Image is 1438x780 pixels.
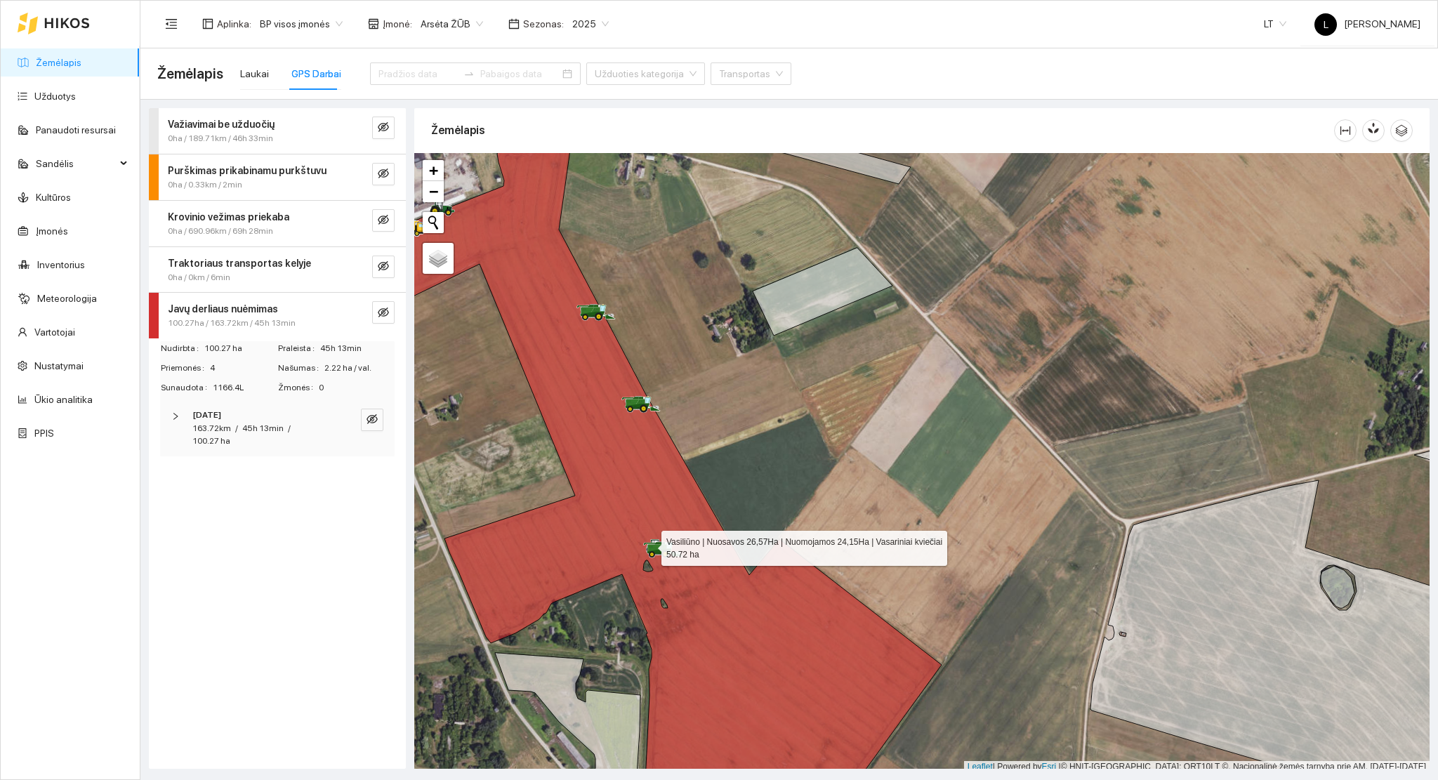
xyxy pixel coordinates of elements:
[192,436,230,446] span: 100.27 ha
[324,362,394,375] span: 2.22 ha / val.
[168,211,289,223] strong: Krovinio vežimas priekaba
[168,178,242,192] span: 0ha / 0.33km / 2min
[572,13,609,34] span: 2025
[372,209,395,232] button: eye-invisible
[372,163,395,185] button: eye-invisible
[204,342,277,355] span: 100.27 ha
[235,423,238,433] span: /
[964,761,1430,773] div: | Powered by © HNIT-[GEOGRAPHIC_DATA]; ORT10LT ©, Nacionalinė žemės tarnyba prie AM, [DATE]-[DATE]
[192,423,231,433] span: 163.72km
[34,360,84,371] a: Nustatymai
[171,412,180,421] span: right
[1324,13,1328,36] span: L
[168,317,296,330] span: 100.27ha / 163.72km / 45h 13min
[378,260,389,274] span: eye-invisible
[161,362,210,375] span: Priemonės
[168,165,326,176] strong: Purškimas prikabinamu purkštuvu
[378,121,389,135] span: eye-invisible
[240,66,269,81] div: Laukai
[202,18,213,29] span: layout
[1335,125,1356,136] span: column-width
[1334,119,1357,142] button: column-width
[165,18,178,30] span: menu-fold
[161,381,213,395] span: Sunaudota
[423,181,444,202] a: Zoom out
[320,342,394,355] span: 45h 13min
[508,18,520,29] span: calendar
[157,10,185,38] button: menu-fold
[378,214,389,227] span: eye-invisible
[1264,13,1286,34] span: LT
[383,16,412,32] span: Įmonė :
[34,326,75,338] a: Vartotojai
[36,150,116,178] span: Sandėlis
[372,117,395,139] button: eye-invisible
[423,243,454,274] a: Layers
[423,160,444,181] a: Zoom in
[168,225,273,238] span: 0ha / 690.96km / 69h 28min
[319,381,394,395] span: 0
[149,201,406,246] div: Krovinio vežimas priekaba0ha / 690.96km / 69h 28mineye-invisible
[368,18,379,29] span: shop
[149,108,406,154] div: Važiavimai be užduočių0ha / 189.71km / 46h 33mineye-invisible
[242,423,284,433] span: 45h 13min
[36,57,81,68] a: Žemėlapis
[367,414,378,427] span: eye-invisible
[378,168,389,181] span: eye-invisible
[968,762,993,772] a: Leaflet
[260,13,343,34] span: BP visos įmonės
[168,303,278,315] strong: Javų derliaus nuėmimas
[291,66,341,81] div: GPS Darbai
[278,381,319,395] span: Žmonės
[168,271,230,284] span: 0ha / 0km / 6min
[34,394,93,405] a: Ūkio analitika
[36,124,116,135] a: Panaudoti resursai
[149,293,406,338] div: Javų derliaus nuėmimas100.27ha / 163.72km / 45h 13mineye-invisible
[34,428,54,439] a: PPIS
[149,247,406,293] div: Traktoriaus transportas kelyje0ha / 0km / 6mineye-invisible
[463,68,475,79] span: swap-right
[161,342,204,355] span: Nudirbta
[1314,18,1420,29] span: [PERSON_NAME]
[160,400,395,457] div: [DATE]163.72km/45h 13min/100.27 haeye-invisible
[1042,762,1057,772] a: Esri
[36,192,71,203] a: Kultūros
[523,16,564,32] span: Sezonas :
[213,381,277,395] span: 1166.4L
[278,342,320,355] span: Praleista
[278,362,324,375] span: Našumas
[372,256,395,278] button: eye-invisible
[378,66,458,81] input: Pradžios data
[34,91,76,102] a: Užduotys
[37,293,97,304] a: Meteorologija
[217,16,251,32] span: Aplinka :
[157,62,223,85] span: Žemėlapis
[1059,762,1061,772] span: |
[431,110,1334,150] div: Žemėlapis
[37,259,85,270] a: Inventorius
[210,362,277,375] span: 4
[168,258,311,269] strong: Traktoriaus transportas kelyje
[463,68,475,79] span: to
[361,409,383,431] button: eye-invisible
[421,13,483,34] span: Arsėta ŽŪB
[149,154,406,200] div: Purškimas prikabinamu purkštuvu0ha / 0.33km / 2mineye-invisible
[423,212,444,233] button: Initiate a new search
[372,301,395,324] button: eye-invisible
[378,307,389,320] span: eye-invisible
[168,132,273,145] span: 0ha / 189.71km / 46h 33min
[429,183,438,200] span: −
[36,225,68,237] a: Įmonės
[288,423,291,433] span: /
[429,161,438,179] span: +
[168,119,275,130] strong: Važiavimai be užduočių
[480,66,560,81] input: Pabaigos data
[192,410,221,420] strong: [DATE]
